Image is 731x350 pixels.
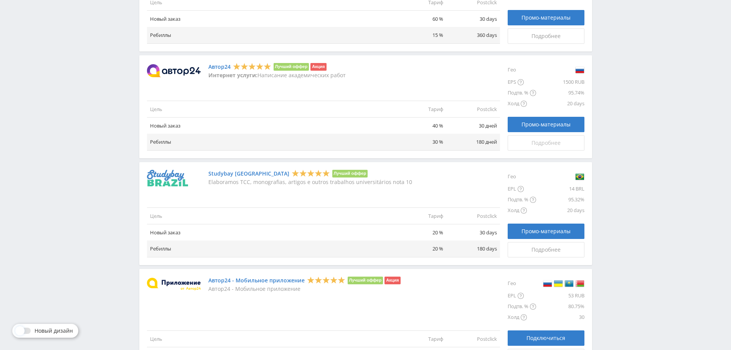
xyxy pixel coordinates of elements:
p: Автор24 - Мобильное приложение [208,286,401,292]
li: Лучший оффер [332,170,368,177]
span: Промо-материалы [521,121,571,128]
span: Промо-материалы [521,15,571,21]
a: Промо-материалы [508,224,584,239]
span: Подключиться [526,335,565,341]
div: 5 Stars [292,169,330,177]
td: 180 days [446,241,500,257]
td: Цель [147,331,393,347]
img: Автор24 [147,64,201,77]
img: Автор24 - Мобильное приложение [147,278,201,290]
td: Ребиллы [147,134,393,150]
img: Studybay Brazil [147,170,188,186]
div: EPL [508,290,536,301]
a: Промо-материалы [508,117,584,132]
div: 30 [536,312,584,323]
td: Ребиллы [147,241,393,257]
li: Лучший оффер [274,63,309,71]
li: Акция [384,277,400,284]
td: 60 % [393,11,446,27]
div: Гео [508,277,536,290]
strong: Интернет услуги: [208,71,257,79]
td: 360 days [446,27,500,43]
div: 80.75% [536,301,584,312]
td: Postclick [446,331,500,347]
a: Studybay [GEOGRAPHIC_DATA] [208,171,289,177]
div: EPS [508,77,536,88]
td: Тариф [393,101,446,118]
div: 5 Stars [233,62,271,70]
div: 95.74% [536,88,584,98]
div: 95.32% [536,194,584,205]
button: Подключиться [508,330,584,346]
span: Промо-материалы [521,228,571,234]
a: Автор24 - Мобильное приложение [208,277,305,284]
div: Подтв. % [508,301,536,312]
td: Новый заказ [147,11,393,27]
li: Лучший оффер [348,277,383,284]
td: Тариф [393,331,446,347]
div: Гео [508,170,536,184]
div: 53 RUB [536,290,584,301]
div: Подтв. % [508,194,536,205]
div: 20 days [536,98,584,109]
div: 20 days [536,205,584,216]
div: 5 Stars [307,276,345,284]
span: Подробнее [531,33,561,39]
span: Подробнее [531,247,561,253]
td: Postclick [446,101,500,118]
td: 30 days [446,224,500,241]
div: EPL [508,184,536,194]
td: Новый заказ [147,224,393,241]
a: Подробнее [508,242,584,257]
div: Холд [508,98,536,109]
a: Промо-материалы [508,10,584,25]
td: Новый заказ [147,118,393,134]
p: Написание академических работ [208,72,346,78]
td: Цель [147,208,393,224]
td: Postclick [446,208,500,224]
p: Elaboramos TCC, monografias, artigos e outros trabalhos universitários nota 10 [208,179,412,185]
a: Подробнее [508,28,584,44]
td: Тариф [393,208,446,224]
span: Новый дизайн [35,328,73,334]
td: 30 days [446,11,500,27]
td: Цель [147,101,393,118]
div: 14 BRL [536,184,584,194]
td: 20 % [393,241,446,257]
a: Подробнее [508,135,584,151]
span: Подробнее [531,140,561,146]
li: Акция [310,63,326,71]
td: 180 дней [446,134,500,150]
td: 20 % [393,224,446,241]
div: Холд [508,205,536,216]
a: Автор24 [208,64,231,70]
div: Гео [508,63,536,77]
div: 1500 RUB [536,77,584,88]
div: Холд [508,312,536,323]
div: Подтв. % [508,88,536,98]
td: 30 % [393,134,446,150]
td: 40 % [393,118,446,134]
td: Ребиллы [147,27,393,43]
td: 15 % [393,27,446,43]
td: 30 дней [446,118,500,134]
